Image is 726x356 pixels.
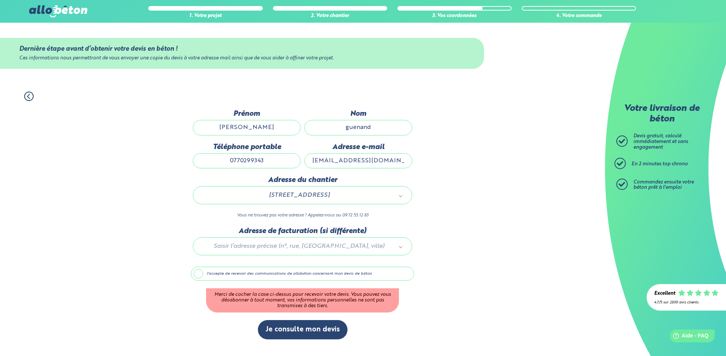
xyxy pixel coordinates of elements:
button: Je consulte mon devis [258,320,347,339]
span: Devis gratuit, calculé immédiatement et sans engagement [633,134,688,149]
div: Excellent [654,291,675,297]
span: [STREET_ADDRESS] [204,190,394,200]
img: allobéton [29,5,87,17]
label: Adresse e-mail [304,143,412,151]
label: Nom [304,110,412,118]
input: ex : contact@allobeton.fr [304,153,412,168]
input: Quel est votre nom de famille ? [304,120,412,135]
div: Ces informations nous permettront de vous envoyer une copie du devis à votre adresse mail ainsi q... [19,56,465,61]
div: Dernière étape avant d’obtenir votre devis en béton ! [19,45,465,53]
div: 2. Votre chantier [273,13,387,19]
label: J'accepte de recevoir des communications de allobéton concernant mon devis de béton. [191,267,414,281]
span: Commandez ensuite votre béton prêt à l'emploi [633,180,694,190]
label: Adresse du chantier [193,176,412,184]
a: [STREET_ADDRESS] [201,190,404,200]
div: 3. Vos coordonnées [397,13,512,19]
div: 4. Votre commande [522,13,636,19]
div: 4.7/5 sur 2300 avis clients [654,300,718,305]
input: ex : 0642930817 [193,153,301,168]
div: Merci de cocher la case ci-dessus pour recevoir votre devis. Vous pouvez vous désabonner à tout m... [206,288,399,312]
label: Prénom [193,110,301,118]
iframe: Help widget launcher [659,326,718,348]
input: Quel est votre prénom ? [193,120,301,135]
span: En 2 minutes top chrono [631,162,688,166]
label: Téléphone portable [193,143,301,151]
div: 1. Votre projet [148,13,262,19]
p: Votre livraison de béton [618,104,705,124]
p: Vous ne trouvez pas votre adresse ? Appelez-nous au 09 72 55 12 83 [193,212,412,219]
